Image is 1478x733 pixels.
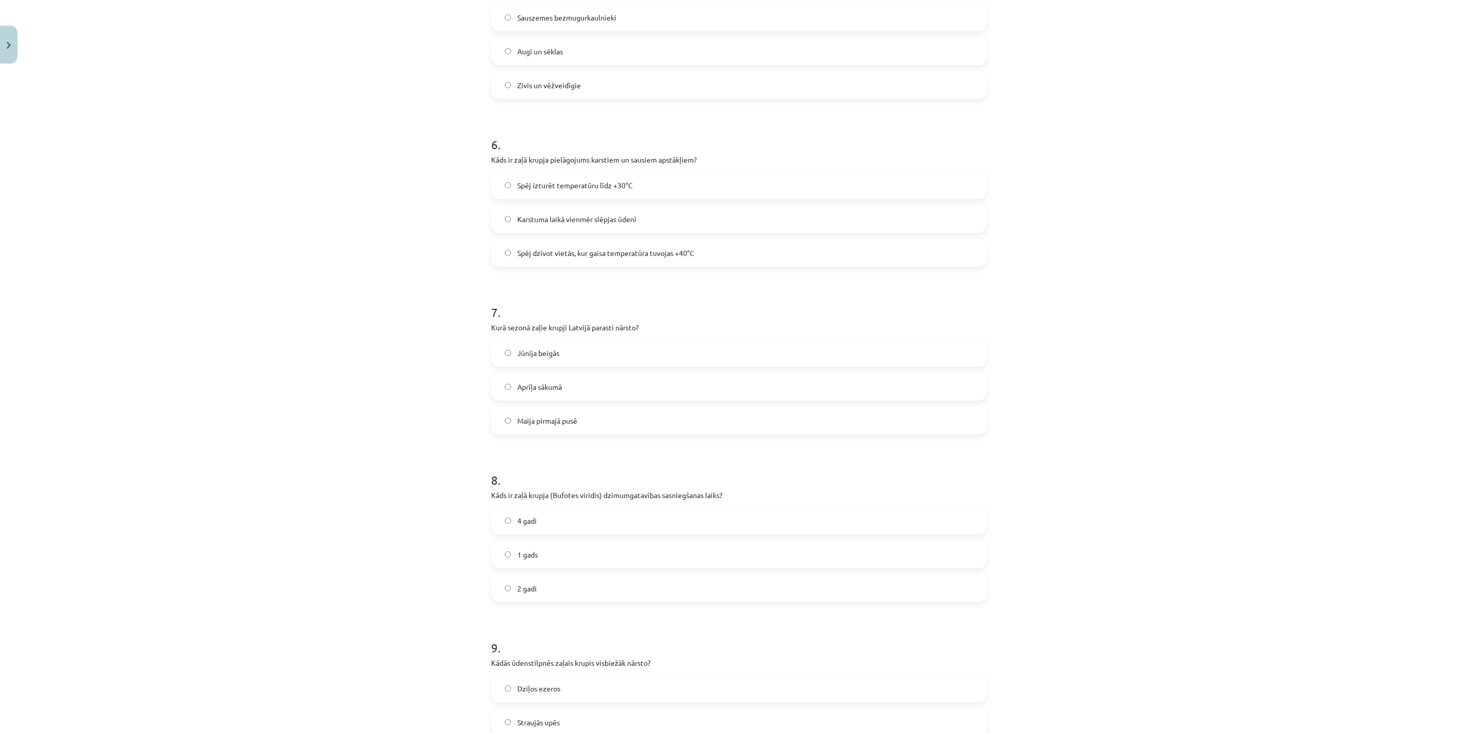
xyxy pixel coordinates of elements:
input: Spēj dzīvot vietās, kur gaisa temperatūra tuvojas +40°C [504,250,511,256]
span: 1 gads [517,549,538,560]
p: Kāds ir zaļā krupja (Bufotes viridis) dzimumgatavības sasniegšanas laiks? [491,490,987,501]
p: Kurā sezonā zaļie krupji Latvijā parasti nārsto? [491,322,987,333]
p: Kādās ūdenstilpnēs zaļais krupis visbiežāk nārsto? [491,658,987,668]
span: Spēj dzīvot vietās, kur gaisa temperatūra tuvojas +40°C [517,248,694,259]
span: Maija pirmajā pusē [517,415,577,426]
span: 4 gadi [517,516,537,526]
span: Karstuma laikā vienmēr slēpjas ūdenī [517,214,636,225]
input: Dziļos ezeros [504,685,511,692]
h1: 9 . [491,623,987,655]
input: Karstuma laikā vienmēr slēpjas ūdenī [504,216,511,223]
span: Sauszemes bezmugurkaulnieki [517,12,616,23]
h1: 8 . [491,455,987,487]
input: Augi un sēklas [504,48,511,55]
h1: 6 . [491,120,987,151]
span: Dziļos ezeros [517,683,560,694]
input: Spēj izturēt temperatūru līdz +30°C [504,182,511,189]
p: Kāds ir zaļā krupja pielāgojums karstiem un sausiem apstākļiem? [491,154,987,165]
input: 1 gads [504,551,511,558]
span: Augi un sēklas [517,46,563,57]
input: 2 gadi [504,585,511,592]
input: Sauszemes bezmugurkaulnieki [504,14,511,21]
img: icon-close-lesson-0947bae3869378f0d4975bcd49f059093ad1ed9edebbc8119c70593378902aed.svg [7,42,11,49]
input: Zivis un vēžveidīgie [504,82,511,89]
input: 4 gadi [504,518,511,524]
input: Jūnija beigās [504,350,511,356]
input: Straujās upēs [504,719,511,726]
h1: 7 . [491,287,987,319]
span: Zivis un vēžveidīgie [517,80,581,91]
input: Aprīļa sākumā [504,384,511,390]
span: Aprīļa sākumā [517,382,562,392]
span: Straujās upēs [517,717,560,728]
input: Maija pirmajā pusē [504,418,511,424]
span: Spēj izturēt temperatūru līdz +30°C [517,180,633,191]
span: 2 gadi [517,583,537,594]
span: Jūnija beigās [517,348,559,359]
